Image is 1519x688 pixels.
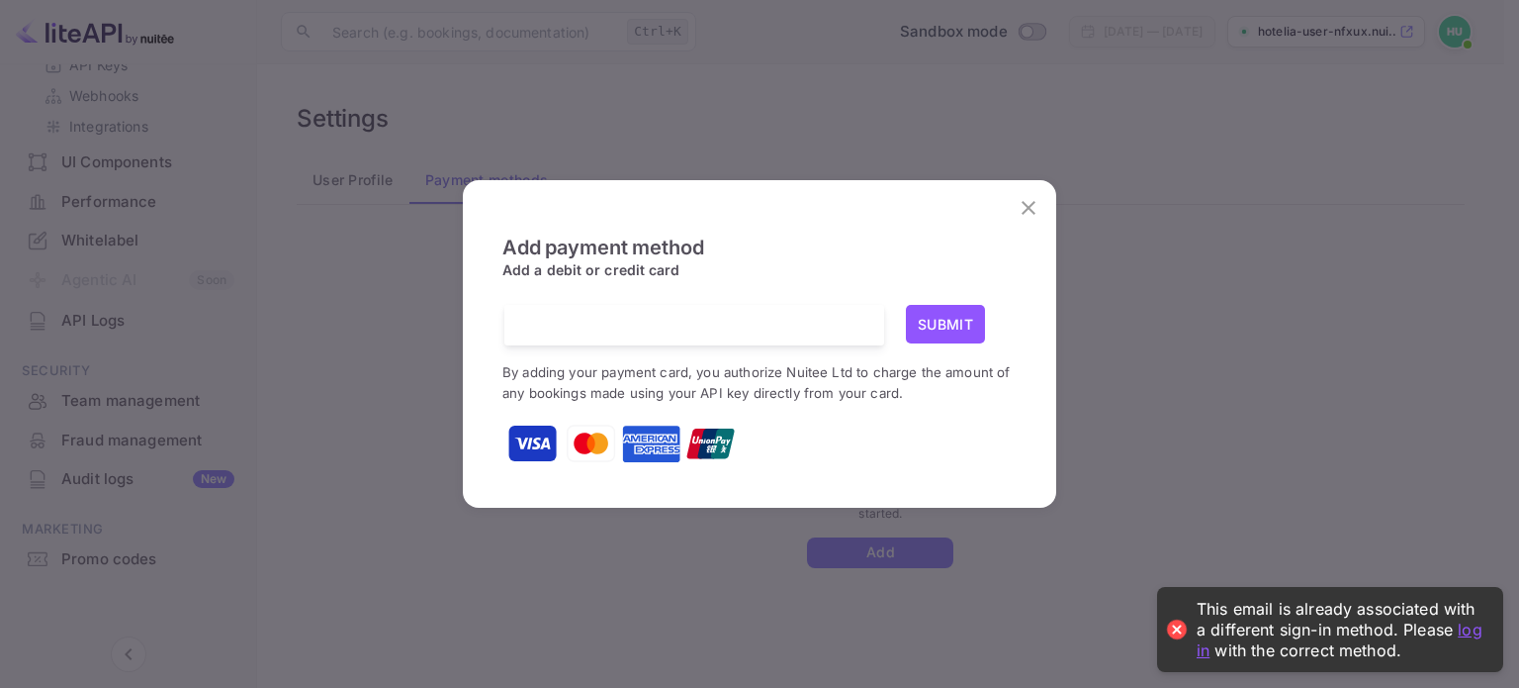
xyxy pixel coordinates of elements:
div: This email is already associated with a different sign-in method. Please with the correct method. [1197,599,1483,660]
span: Add a debit or credit card [502,261,680,294]
a: log in [1197,619,1482,659]
button: Submit [906,305,985,344]
img: Payment method 2 [567,419,616,468]
span: Add payment method [502,236,703,299]
button: close [1009,188,1048,228]
small: By adding your payment card, you authorize Nuitee Ltd to charge the amount of any bookings made u... [502,364,1011,401]
img: Payment method 3 [621,414,680,473]
img: Payment method 1 [507,419,557,468]
img: Payment method 4 [685,419,735,468]
iframe: Casella di inserimento sicuro pagamento con carta [519,316,869,335]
